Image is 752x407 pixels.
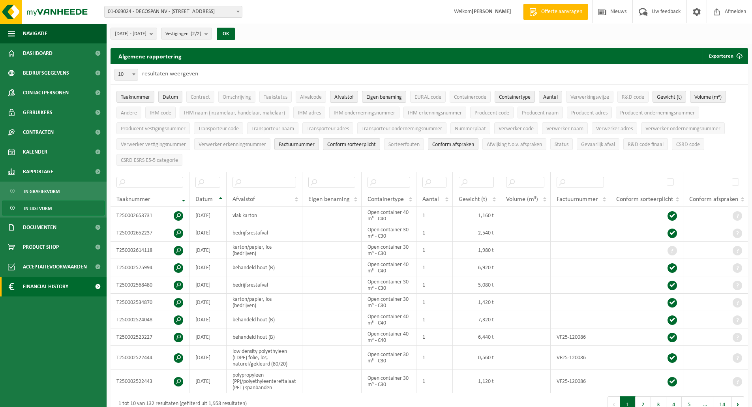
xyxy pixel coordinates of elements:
span: Rapportage [23,162,53,182]
button: Producent ondernemingsnummerProducent ondernemingsnummer: Activate to sort [616,107,699,118]
span: Containertype [499,94,531,100]
td: 6,920 t [453,259,500,276]
button: R&D code finaalR&amp;D code finaal: Activate to sort [623,138,668,150]
span: Afvalstof [334,94,354,100]
span: Transporteur ondernemingsnummer [362,126,442,132]
span: Conform afspraken [432,142,474,148]
button: ContractContract: Activate to sort [186,91,214,103]
td: vlak karton [227,207,302,224]
td: 1,160 t [453,207,500,224]
td: 1,420 t [453,294,500,311]
td: 1 [416,259,453,276]
span: Datum [195,196,213,203]
span: IHM naam (inzamelaar, handelaar, makelaar) [184,110,285,116]
button: Producent codeProducent code: Activate to sort [470,107,514,118]
button: Producent adresProducent adres: Activate to sort [567,107,612,118]
span: Gebruikers [23,103,53,122]
span: Containercode [454,94,486,100]
td: 6,440 t [453,328,500,346]
td: T250002614118 [111,242,189,259]
td: [DATE] [189,311,227,328]
td: polypropyleen (PP)/polyethyleentereftalaat (PET) spanbanden [227,369,302,393]
td: T250002524048 [111,311,189,328]
button: R&D codeR&amp;D code: Activate to sort [617,91,649,103]
td: T250002534870 [111,294,189,311]
span: Eigen benaming [308,196,350,203]
td: bedrijfsrestafval [227,224,302,242]
td: 1 [416,311,453,328]
td: 1 [416,207,453,224]
span: EURAL code [414,94,441,100]
button: [DATE] - [DATE] [111,28,157,39]
span: Verwerker naam [546,126,583,132]
td: Open container 30 m³ - C30 [362,242,416,259]
button: IHM adresIHM adres: Activate to sort [293,107,325,118]
span: Acceptatievoorwaarden [23,257,87,277]
span: Gewicht (t) [657,94,682,100]
span: Producent naam [522,110,559,116]
span: R&D code finaal [628,142,664,148]
td: Open container 30 m³ - C30 [362,224,416,242]
td: T250002568480 [111,276,189,294]
td: [DATE] [189,207,227,224]
td: 0,560 t [453,346,500,369]
td: [DATE] [189,294,227,311]
button: VerwerkingswijzeVerwerkingswijze: Activate to sort [566,91,613,103]
button: NummerplaatNummerplaat: Activate to sort [450,122,490,134]
span: 10 [114,69,138,81]
span: Verwerker vestigingsnummer [121,142,186,148]
button: Exporteren [703,48,747,64]
span: IHM code [150,110,171,116]
td: Open container 30 m³ - C30 [362,276,416,294]
span: IHM ondernemingsnummer [334,110,395,116]
td: T250002653731 [111,207,189,224]
span: Kalender [23,142,47,162]
button: Conform afspraken : Activate to sort [428,138,478,150]
td: [DATE] [189,259,227,276]
button: Producent naamProducent naam: Activate to sort [518,107,563,118]
span: Taaknummer [121,94,150,100]
td: 1 [416,224,453,242]
count: (2/2) [191,31,201,36]
td: bedrijfsrestafval [227,276,302,294]
td: 1,120 t [453,369,500,393]
span: 01-069024 - DECOSPAN NV - 8930 MENEN, LAGEWEG 33 [105,6,242,17]
td: Open container 40 m³ - C40 [362,207,416,224]
td: 7,320 t [453,311,500,328]
span: Afvalcode [300,94,322,100]
button: Gewicht (t)Gewicht (t): Activate to sort [653,91,686,103]
td: Open container 30 m³ - C30 [362,294,416,311]
td: [DATE] [189,224,227,242]
span: Transporteur adres [307,126,349,132]
button: CSRD ESRS E5-5 categorieCSRD ESRS E5-5 categorie: Activate to sort [116,154,182,166]
td: 1 [416,346,453,369]
span: Taakstatus [264,94,287,100]
span: Sorteerfouten [388,142,420,148]
strong: [PERSON_NAME] [472,9,511,15]
span: Datum [163,94,178,100]
button: AfvalstofAfvalstof: Activate to sort [330,91,358,103]
td: T250002523227 [111,328,189,346]
button: OmschrijvingOmschrijving: Activate to sort [218,91,255,103]
td: VF25-120086 [551,346,610,369]
button: FactuurnummerFactuurnummer: Activate to sort [274,138,319,150]
span: Dashboard [23,43,53,63]
span: Afvalstof [233,196,255,203]
span: Contactpersonen [23,83,69,103]
button: AfvalcodeAfvalcode: Activate to sort [296,91,326,103]
span: In lijstvorm [24,201,52,216]
button: Verwerker naamVerwerker naam: Activate to sort [542,122,588,134]
span: IHM adres [298,110,321,116]
button: TaakstatusTaakstatus: Activate to sort [259,91,292,103]
td: 1,980 t [453,242,500,259]
button: Verwerker codeVerwerker code: Activate to sort [494,122,538,134]
td: [DATE] [189,346,227,369]
span: CSRD code [676,142,700,148]
a: In lijstvorm [2,201,105,216]
button: Eigen benamingEigen benaming: Activate to sort [362,91,406,103]
button: OK [217,28,235,40]
td: 1 [416,242,453,259]
span: 10 [115,69,138,80]
td: VF25-120086 [551,328,610,346]
button: IHM ondernemingsnummerIHM ondernemingsnummer: Activate to sort [329,107,399,118]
